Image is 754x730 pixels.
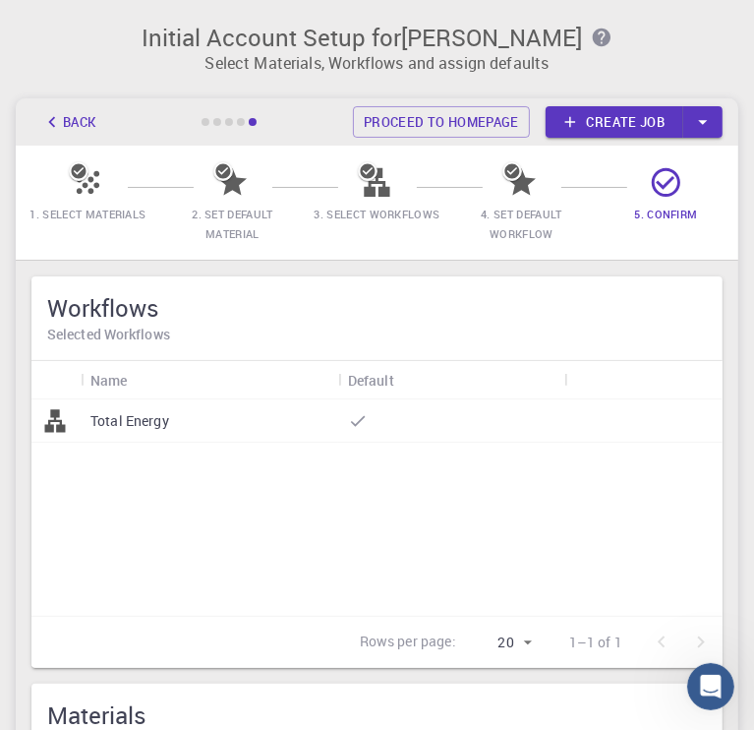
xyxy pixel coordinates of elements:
iframe: Intercom live chat [687,663,734,710]
button: Sort [394,364,426,395]
span: 5. Confirm [634,207,697,221]
div: Name [90,361,128,399]
div: Icon [31,361,81,399]
p: 1–1 of 1 [569,633,622,652]
p: Rows per page: [360,632,456,654]
span: 4. Set Default Workflow [481,207,561,241]
h5: Workflows [47,292,707,324]
div: Name [81,361,338,399]
span: 3. Select Workflows [315,207,440,221]
span: Support [39,14,110,31]
div: 20 [464,629,538,657]
span: 2. Set Default Material [192,207,272,241]
div: Default [348,361,394,399]
p: Total Energy [90,411,169,431]
span: 1. Select Materials [30,207,146,221]
div: Default [338,361,564,399]
button: Back [31,106,106,138]
p: Select Materials, Workflows and assign defaults [35,51,719,75]
h6: Selected Workflows [47,324,707,345]
button: Sort [128,364,159,395]
a: Proceed to homepage [353,106,530,138]
a: Create job [546,106,683,138]
h3: Initial Account Setup for [PERSON_NAME] [35,24,719,51]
